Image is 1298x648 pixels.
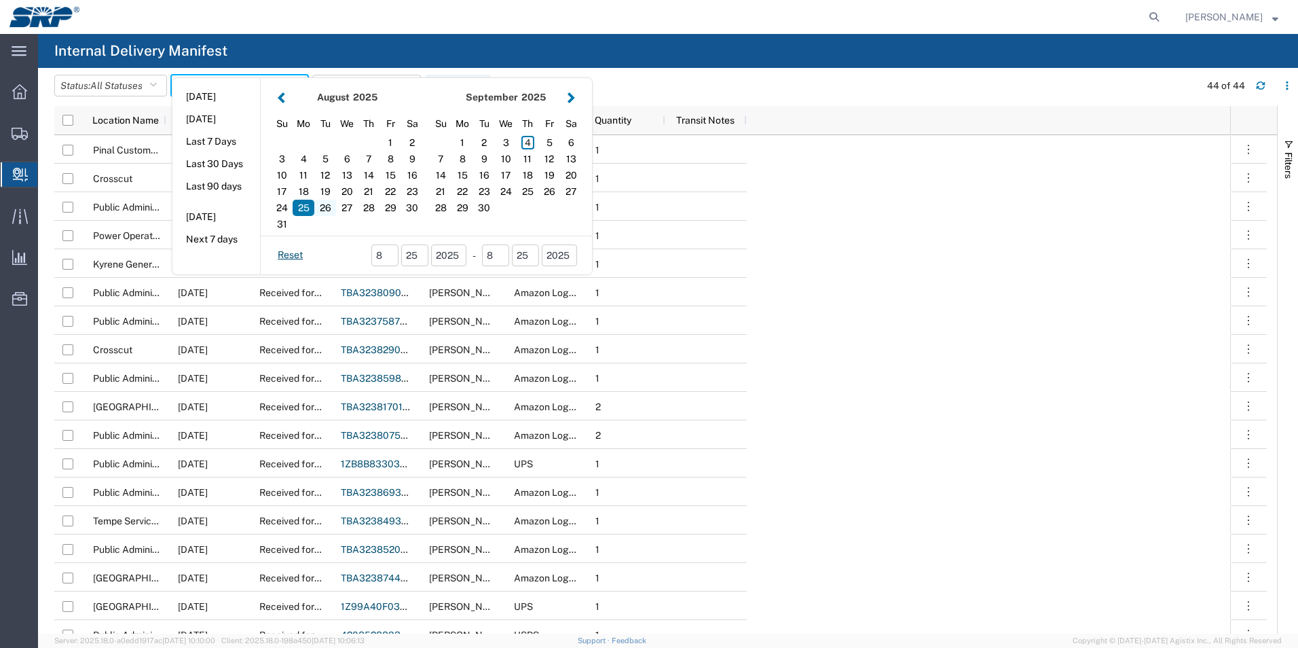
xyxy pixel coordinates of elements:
span: Received for Internal Delivery [259,544,388,555]
div: 11 [293,167,314,183]
button: [PERSON_NAME] [1185,9,1279,25]
div: Thursday [358,113,379,134]
div: Wednesday [495,113,517,134]
div: 24 [495,183,517,200]
h4: Internal Delivery Manifest [54,34,227,68]
div: 30 [473,200,495,216]
span: 08/25/2025 [178,373,208,384]
div: 10 [495,151,517,167]
div: 16 [401,167,423,183]
a: 1Z99A40F0366647602 [341,601,447,612]
a: Reset [278,249,303,262]
span: Public Administration Buidling [93,630,223,641]
span: Taylor Rosenthal [429,516,506,526]
div: 22 [379,183,401,200]
span: Received for Internal Delivery [259,316,388,327]
span: Crosscut [93,173,132,184]
span: Jeffrey Breckon [429,458,506,469]
div: 29 [379,200,401,216]
div: 22 [451,183,473,200]
span: Amazon Logistics [514,516,591,526]
input: dd [512,245,539,266]
a: TBA323758743960 [341,316,430,327]
div: 9 [401,151,423,167]
div: 10 [271,167,293,183]
span: 1 [595,373,599,384]
span: Jazmine Valenzuela [429,630,506,641]
span: Received for Internal Delivery [259,487,388,498]
span: Public Administration Buidling [93,202,223,213]
span: Received for Internal Delivery [259,287,388,298]
div: 31 [271,216,293,232]
span: Public Administration Buidling [93,487,223,498]
span: Amazon Logistics [514,430,591,441]
span: Received for Internal Delivery [259,630,388,641]
a: TBA323874479972 [341,573,429,583]
div: Wednesday [336,113,358,134]
a: TBA323852013827 [341,544,428,555]
button: [DATE] [172,109,260,130]
a: 1ZB8B8330305367345 [341,458,448,469]
span: Amazon Logistics [514,487,591,498]
span: Transit Notes [676,115,735,126]
span: 1 [595,230,599,241]
span: Amazon Logistics [514,573,591,583]
div: 28 [358,200,379,216]
a: TBA323869327709 [341,487,430,498]
span: Amazon Logistics [514,344,591,355]
div: 30 [401,200,423,216]
div: 4 [293,151,314,167]
span: Received for Internal Delivery [259,344,388,355]
div: 19 [314,183,336,200]
span: Crosscut [93,344,132,355]
div: 17 [495,167,517,183]
span: Server: 2025.18.0-a0edd1917ac [54,636,215,645]
span: Jennifer Koch [429,316,506,327]
img: logo [10,7,79,27]
div: 44 of 44 [1207,79,1245,93]
span: Amazon Logistics [514,401,591,412]
span: All Statuses [90,80,143,91]
div: 7 [358,151,379,167]
span: 08/25/2025 [178,344,208,355]
span: Jacob Hunsaker [429,401,506,412]
div: 25 [517,183,538,200]
span: 1 [595,173,599,184]
span: 08/25/2025 [178,573,208,583]
span: 08/25/2025 [178,544,208,555]
div: 15 [379,167,401,183]
span: 1 [595,544,599,555]
div: 21 [430,183,451,200]
div: 8 [451,151,473,167]
div: 27 [336,200,358,216]
div: 13 [336,167,358,183]
span: Pinal Customer Center [93,145,191,156]
div: 2 [401,134,423,151]
div: 6 [336,151,358,167]
span: 08/25/2025 [178,401,208,412]
div: 28 [430,200,451,216]
span: Received for Internal Delivery [259,601,388,612]
span: Received for Internal Delivery [259,401,388,412]
span: Location Name [92,115,159,126]
div: Friday [379,113,401,134]
span: Amazon Logistics [514,373,591,384]
button: Last 90 days [172,176,260,197]
span: 08/25/2025 [178,287,208,298]
span: Public Administration Buidling [93,544,223,555]
div: 5 [314,151,336,167]
span: Public Administration Buidling [93,458,223,469]
a: TBA323807524917 [341,430,428,441]
div: 8 [379,151,401,167]
span: 1 [595,601,599,612]
span: 1 [595,259,599,270]
a: TBA323817017159 [341,401,424,412]
div: 1 [451,134,473,151]
div: 26 [538,183,560,200]
div: 4 [517,134,538,151]
div: 7 [430,151,451,167]
div: 18 [517,167,538,183]
a: Support [578,636,612,645]
span: UPS [514,601,533,612]
div: Saturday [401,113,423,134]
